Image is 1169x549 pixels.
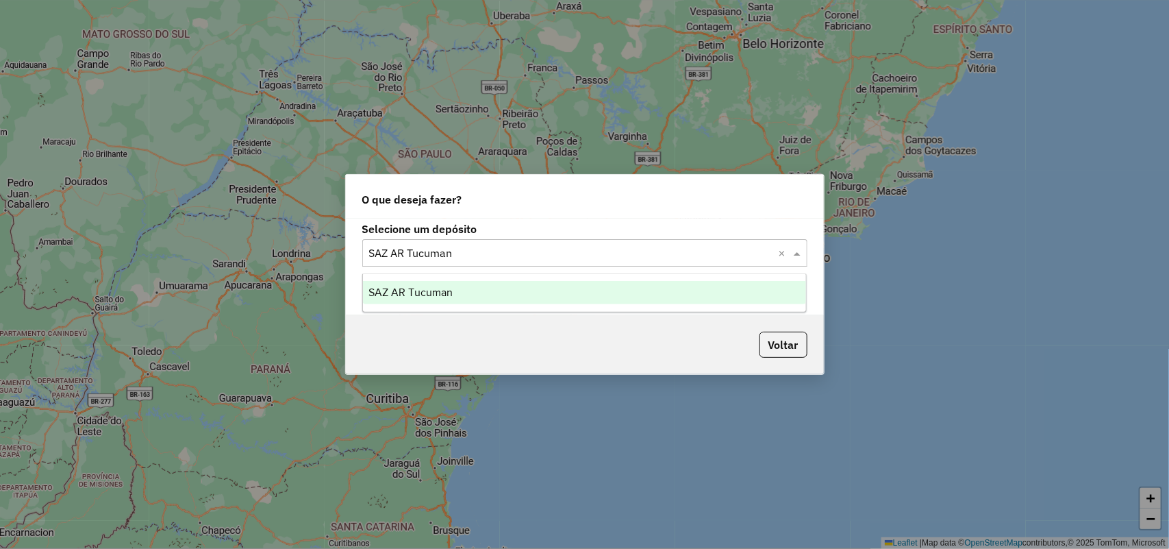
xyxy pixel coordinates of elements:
span: O que deseja fazer? [362,191,462,208]
label: Selecione um depósito [362,221,807,237]
button: Voltar [759,332,807,358]
span: SAZ AR Tucuman [368,286,453,298]
span: Clear all [779,245,790,261]
ng-dropdown-panel: Options list [362,273,807,313]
